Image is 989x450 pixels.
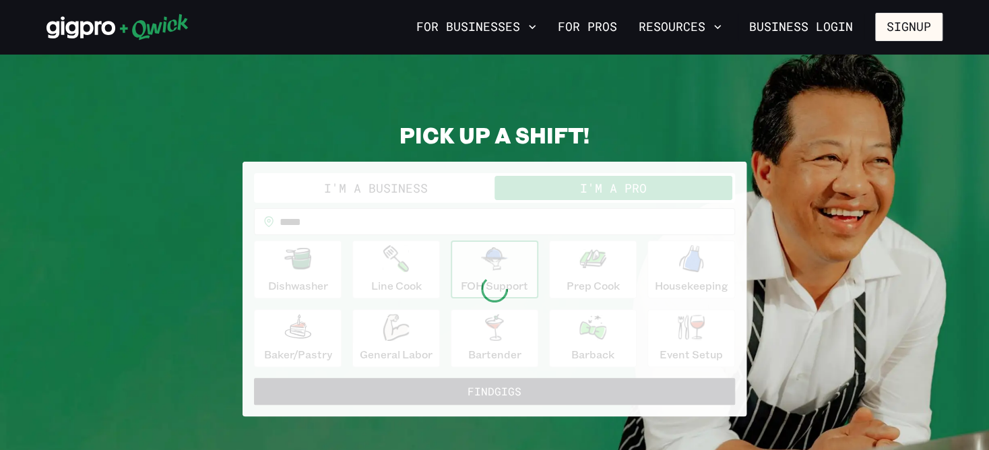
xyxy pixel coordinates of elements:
button: Resources [633,15,727,38]
button: Signup [875,13,943,41]
a: For Pros [552,15,623,38]
button: For Businesses [411,15,542,38]
a: Business Login [738,13,864,41]
h2: PICK UP A SHIFT! [243,121,746,148]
